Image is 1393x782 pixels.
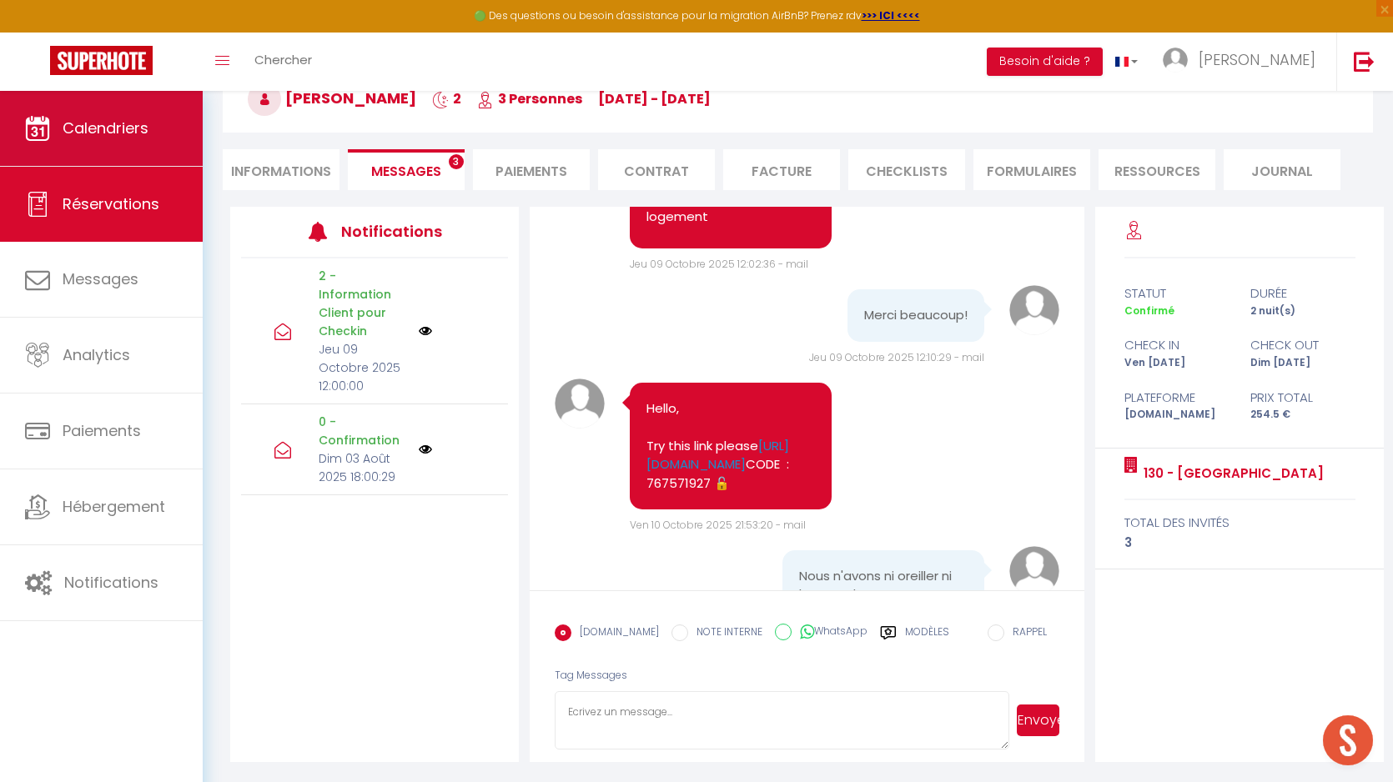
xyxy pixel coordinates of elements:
div: [DOMAIN_NAME] [1114,407,1240,423]
img: Super Booking [50,46,153,75]
a: [URL][DOMAIN_NAME] [646,437,789,474]
label: Modèles [905,624,949,654]
p: Dim 03 Août 2025 18:00:29 [319,449,408,486]
span: Jeu 09 Octobre 2025 12:10:29 - mail [809,350,984,364]
li: Ressources [1099,149,1215,190]
div: Prix total [1240,388,1365,408]
button: Envoyer [1017,704,1059,736]
p: 0 - Confirmation [319,413,408,449]
div: total des invités [1124,513,1355,533]
span: Paiements [63,420,141,441]
li: CHECKLISTS [848,149,965,190]
span: Analytics [63,344,130,365]
a: 130 - [GEOGRAPHIC_DATA] [1138,464,1324,484]
span: Hébergement [63,496,165,517]
div: 2 nuit(s) [1240,303,1365,319]
span: Messages [371,162,441,181]
a: ... [PERSON_NAME] [1150,33,1336,91]
label: WhatsApp [792,624,867,642]
label: NOTE INTERNE [688,624,762,643]
img: NO IMAGE [419,324,432,338]
pre: Hello, Try this link please CODE : 767571927 🔓 [646,399,815,494]
label: [DOMAIN_NAME] [571,624,659,643]
button: Besoin d'aide ? [987,48,1103,76]
span: Calendriers [63,118,148,138]
div: check in [1114,335,1240,355]
span: 3 [449,154,464,169]
div: durée [1240,283,1365,303]
li: Paiements [473,149,590,190]
span: Jeu 09 Octobre 2025 12:02:36 - mail [630,257,808,271]
img: avatar.png [555,378,605,429]
div: check out [1240,335,1365,355]
img: NO IMAGE [419,443,432,456]
pre: Merci beaucoup! [864,306,968,325]
div: 3 [1124,533,1355,553]
div: Ouvrir le chat [1323,715,1373,765]
span: Messages [63,268,138,289]
img: ... [1163,48,1188,73]
pre: Nous n'avons ni oreiller ni housse de couette. Nous sommes trois. [799,567,968,624]
a: >>> ICI <<<< [862,8,920,23]
li: FORMULAIRES [973,149,1090,190]
p: 2 - Information Client pour Checkin [319,267,408,340]
span: Notifications [64,572,158,593]
label: RAPPEL [1004,624,1047,643]
span: Tag Messages [555,668,627,682]
li: Contrat [598,149,715,190]
span: Réservations [63,193,159,214]
span: Ven 10 Octobre 2025 21:53:20 - mail [630,518,806,532]
span: Chercher [254,51,312,68]
div: Ven [DATE] [1114,355,1240,371]
span: [PERSON_NAME] [1199,49,1315,70]
span: [PERSON_NAME] [248,88,416,108]
span: [DATE] - [DATE] [598,89,711,108]
li: Informations [223,149,339,190]
a: Chercher [242,33,324,91]
img: avatar.png [1009,546,1059,596]
li: Journal [1224,149,1340,190]
span: 3 Personnes [477,89,582,108]
img: avatar.png [1009,285,1059,335]
img: logout [1354,51,1375,72]
li: Facture [723,149,840,190]
div: 254.5 € [1240,407,1365,423]
p: Jeu 09 Octobre 2025 12:00:00 [319,340,408,395]
div: statut [1114,283,1240,303]
div: Plateforme [1114,388,1240,408]
h3: Notifications [341,213,452,250]
div: Dim [DATE] [1240,355,1365,371]
span: 2 [432,89,461,108]
span: Confirmé [1124,303,1174,318]
p: Zendesk main page du logement [646,188,815,226]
